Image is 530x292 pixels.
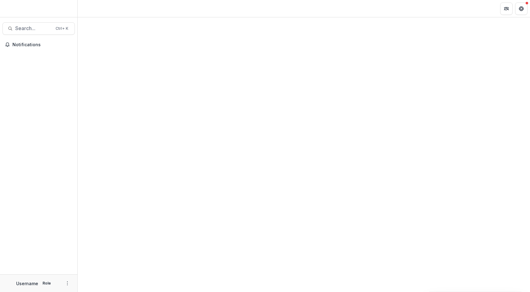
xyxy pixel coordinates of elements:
[64,280,71,287] button: More
[2,22,75,35] button: Search...
[16,280,38,287] p: Username
[12,42,72,47] span: Notifications
[500,2,513,15] button: Partners
[515,2,528,15] button: Get Help
[54,25,70,32] div: Ctrl + K
[2,40,75,50] button: Notifications
[15,25,52,31] span: Search...
[41,281,53,286] p: Role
